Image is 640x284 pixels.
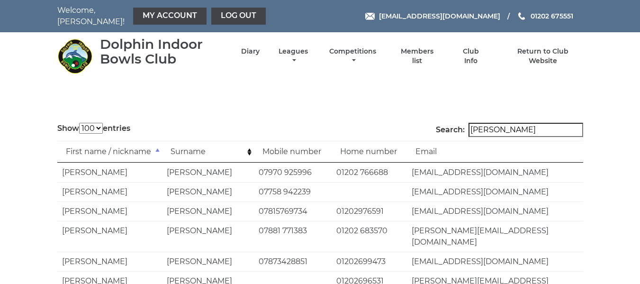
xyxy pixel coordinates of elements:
td: 01202 766688 [332,163,407,182]
span: [EMAIL_ADDRESS][DOMAIN_NAME] [379,12,500,20]
td: First name / nickname: activate to sort column descending [57,141,162,163]
input: Search: [469,123,583,137]
td: 07758 942239 [254,182,332,202]
td: Mobile number [254,141,332,163]
img: Dolphin Indoor Bowls Club [57,38,93,74]
a: Log out [211,8,266,25]
td: [PERSON_NAME] [162,202,254,221]
td: [EMAIL_ADDRESS][DOMAIN_NAME] [407,252,583,271]
td: 07873428851 [254,252,332,271]
td: [PERSON_NAME][EMAIL_ADDRESS][DOMAIN_NAME] [407,221,583,252]
td: [PERSON_NAME] [57,182,162,202]
img: Phone us [518,12,525,20]
td: 07970 925996 [254,163,332,182]
a: My Account [133,8,207,25]
td: 01202976591 [332,202,407,221]
a: Club Info [456,47,487,65]
select: Showentries [79,123,103,134]
a: Members list [395,47,439,65]
td: Home number [332,141,407,163]
span: 01202 675551 [531,12,573,20]
nav: Welcome, [PERSON_NAME]! [57,5,268,27]
label: Search: [436,123,583,137]
img: Email [365,13,375,20]
td: [PERSON_NAME] [162,182,254,202]
td: [PERSON_NAME] [162,221,254,252]
td: [PERSON_NAME] [57,163,162,182]
td: [PERSON_NAME] [162,163,254,182]
a: Diary [241,47,260,56]
td: [PERSON_NAME] [162,252,254,271]
label: Show entries [57,123,130,134]
a: Return to Club Website [503,47,583,65]
td: [EMAIL_ADDRESS][DOMAIN_NAME] [407,182,583,202]
td: [PERSON_NAME] [57,202,162,221]
td: 01202699473 [332,252,407,271]
a: Competitions [327,47,379,65]
td: 07815769734 [254,202,332,221]
a: Leagues [276,47,310,65]
td: 07881 771383 [254,221,332,252]
a: Email [EMAIL_ADDRESS][DOMAIN_NAME] [365,11,500,21]
div: Dolphin Indoor Bowls Club [100,37,225,66]
td: [PERSON_NAME] [57,252,162,271]
td: [EMAIL_ADDRESS][DOMAIN_NAME] [407,202,583,221]
td: [EMAIL_ADDRESS][DOMAIN_NAME] [407,163,583,182]
td: 01202 683570 [332,221,407,252]
td: [PERSON_NAME] [57,221,162,252]
a: Phone us 01202 675551 [517,11,573,21]
td: Surname: activate to sort column ascending [162,141,254,163]
td: Email [407,141,583,163]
